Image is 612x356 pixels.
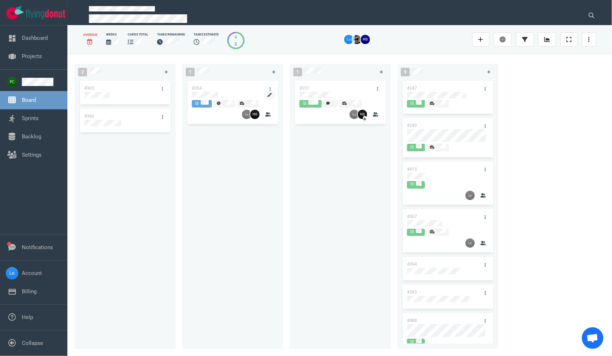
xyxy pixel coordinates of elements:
[22,53,42,60] a: Projects
[234,41,237,47] div: 2
[407,262,417,267] a: #394
[22,152,42,158] a: Settings
[407,123,417,128] a: #349
[407,167,417,172] a: #415
[234,34,237,41] div: 9
[22,340,43,346] a: Collapse
[22,270,42,276] a: Account
[22,314,33,321] a: Help
[582,327,603,349] div: Open de chat
[465,191,475,200] img: 26
[128,32,148,37] div: cards total
[299,86,309,91] a: #351
[358,110,367,119] img: 26
[106,32,119,37] div: Weeks
[83,33,98,37] div: Overdue
[186,68,195,76] span: 1
[22,244,53,251] a: Notifications
[352,35,362,44] img: 26
[26,9,65,19] img: Flying Donut text logo
[192,86,202,91] a: #364
[242,110,251,119] img: 26
[22,288,37,295] a: Billing
[361,35,370,44] img: 26
[84,86,94,91] a: #365
[401,68,410,76] span: 9
[465,238,475,248] img: 26
[194,32,219,37] div: Tasks Estimate
[22,35,48,41] a: Dashboard
[22,115,39,122] a: Sprints
[407,318,417,323] a: #488
[22,133,41,140] a: Backlog
[22,97,36,103] a: Board
[344,35,354,44] img: 26
[407,214,417,219] a: #367
[84,114,94,119] a: #366
[157,32,185,37] div: Tasks Remaining
[250,110,260,119] img: 26
[407,86,417,91] a: #347
[78,68,87,76] span: 2
[293,68,302,76] span: 1
[350,110,359,119] img: 26
[407,290,417,295] a: #393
